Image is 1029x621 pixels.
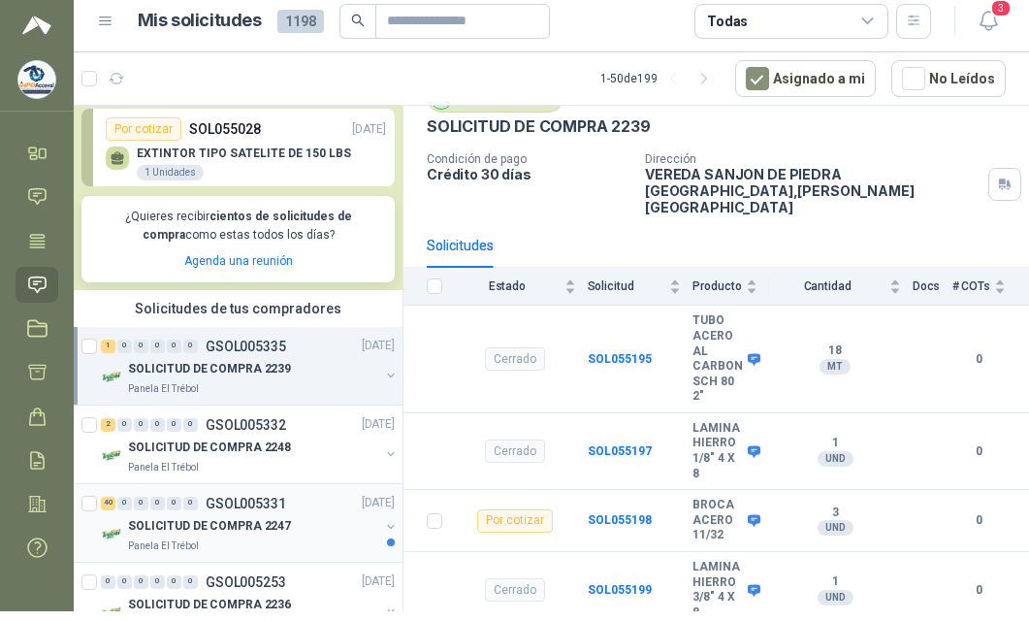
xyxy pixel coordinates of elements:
[951,279,990,293] span: # COTs
[454,279,561,293] span: Estado
[951,268,1029,306] th: # COTs
[134,340,148,353] div: 0
[891,60,1006,97] button: No Leídos
[101,444,124,468] img: Company Logo
[769,436,900,451] b: 1
[588,513,652,527] a: SOL055198
[351,14,365,27] span: search
[128,460,199,475] p: Panela El Trébol
[600,63,720,94] div: 1 - 50 de 199
[362,572,395,591] p: [DATE]
[588,279,666,293] span: Solicitud
[485,578,545,602] div: Cerrado
[22,14,51,37] img: Logo peakr
[18,61,55,98] img: Company Logo
[101,366,124,389] img: Company Logo
[138,7,262,35] h1: Mis solicitudes
[818,451,853,467] div: UND
[951,442,1006,461] b: 0
[352,120,386,139] p: [DATE]
[913,268,952,306] th: Docs
[769,343,900,359] b: 18
[692,560,743,620] b: LAMINA HIERRO 3/8" 4 X 8
[128,596,291,614] p: SOLICITUD DE COMPRA 2236
[362,494,395,512] p: [DATE]
[101,340,115,353] div: 1
[137,165,204,180] div: 1 Unidades
[362,415,395,434] p: [DATE]
[183,497,198,510] div: 0
[769,506,900,521] b: 3
[128,539,199,554] p: Panela El Trébol
[362,337,395,355] p: [DATE]
[485,347,545,371] div: Cerrado
[106,117,181,141] div: Por cotizar
[277,10,324,33] span: 1198
[588,583,652,597] a: SOL055199
[183,340,198,353] div: 0
[167,340,181,353] div: 0
[101,497,115,510] div: 40
[101,335,399,397] a: 1 0 0 0 0 0 GSOL005335[DATE] Company LogoSOLICITUD DE COMPRA 2239Panela El Trébol
[485,440,545,463] div: Cerrado
[588,352,652,366] a: SOL055195
[81,109,395,186] a: Por cotizarSOL055028[DATE] EXTINTOR TIPO SATELITE DE 150 LBS1 Unidades
[206,340,286,353] p: GSOL005335
[454,268,588,306] th: Estado
[818,520,853,536] div: UND
[588,444,652,458] a: SOL055197
[818,590,853,605] div: UND
[692,313,743,405] b: TUBO ACERO AL CARBON SCH 80 2"
[769,574,900,590] b: 1
[206,418,286,432] p: GSOL005332
[707,11,748,32] div: Todas
[427,116,651,137] p: SOLICITUD DE COMPRA 2239
[588,268,693,306] th: Solicitud
[206,497,286,510] p: GSOL005331
[167,575,181,589] div: 0
[692,279,742,293] span: Producto
[692,268,769,306] th: Producto
[645,166,981,215] p: VEREDA SANJON DE PIEDRA [GEOGRAPHIC_DATA] , [PERSON_NAME][GEOGRAPHIC_DATA]
[117,418,132,432] div: 0
[951,581,1006,600] b: 0
[150,340,165,353] div: 0
[427,235,494,256] div: Solicitudes
[128,360,291,378] p: SOLICITUD DE COMPRA 2239
[477,509,553,533] div: Por cotizar
[101,492,399,554] a: 40 0 0 0 0 0 GSOL005331[DATE] Company LogoSOLICITUD DE COMPRA 2247Panela El Trébol
[769,268,912,306] th: Cantidad
[128,517,291,536] p: SOLICITUD DE COMPRA 2247
[951,350,1006,369] b: 0
[150,575,165,589] div: 0
[117,340,132,353] div: 0
[134,497,148,510] div: 0
[128,381,199,397] p: Panela El Trébol
[189,118,261,140] p: SOL055028
[184,254,293,268] a: Agenda una reunión
[769,279,884,293] span: Cantidad
[93,208,383,245] p: ¿Quieres recibir como estas todos los días?
[150,418,165,432] div: 0
[167,418,181,432] div: 0
[74,290,402,327] div: Solicitudes de tus compradores
[101,413,399,475] a: 2 0 0 0 0 0 GSOL005332[DATE] Company LogoSOLICITUD DE COMPRA 2248Panela El Trébol
[134,418,148,432] div: 0
[101,418,115,432] div: 2
[137,147,351,160] p: EXTINTOR TIPO SATELITE DE 150 LBS
[167,497,181,510] div: 0
[820,359,851,375] div: MT
[183,418,198,432] div: 0
[692,498,743,543] b: BROCA ACERO 11/32
[427,166,629,182] p: Crédito 30 días
[645,152,981,166] p: Dirección
[183,575,198,589] div: 0
[117,497,132,510] div: 0
[117,575,132,589] div: 0
[735,60,876,97] button: Asignado a mi
[427,152,629,166] p: Condición de pago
